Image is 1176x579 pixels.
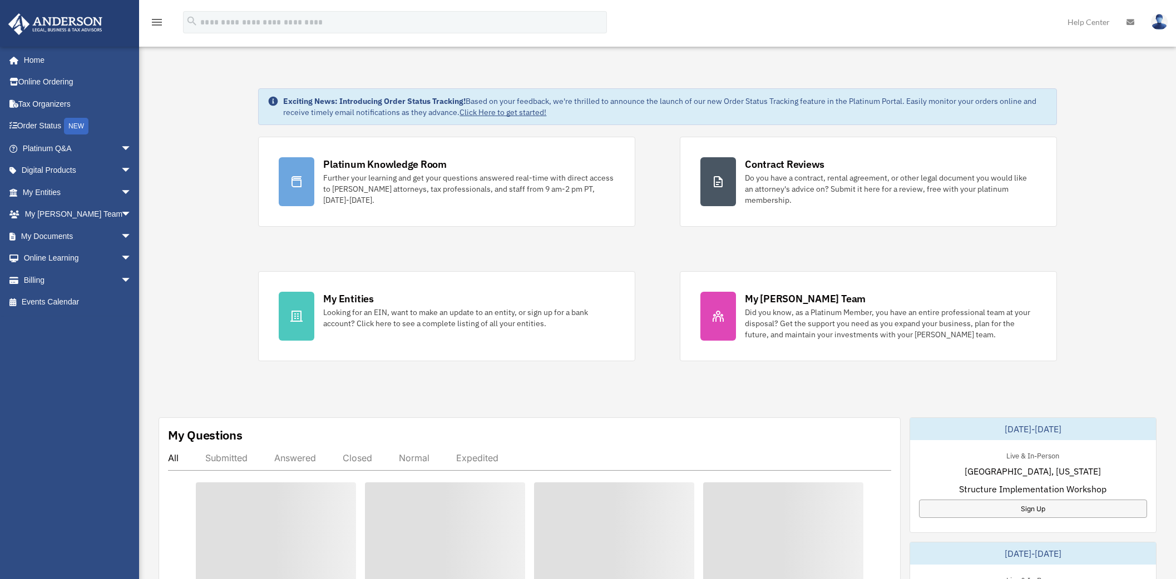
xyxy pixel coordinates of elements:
span: arrow_drop_down [121,269,143,292]
a: My [PERSON_NAME] Team Did you know, as a Platinum Member, you have an entire professional team at... [680,271,1057,361]
a: Online Learningarrow_drop_down [8,247,149,269]
span: arrow_drop_down [121,137,143,160]
a: Online Ordering [8,71,149,93]
a: Events Calendar [8,291,149,313]
a: My Entities Looking for an EIN, want to make an update to an entity, or sign up for a bank accoun... [258,271,635,361]
i: menu [150,16,164,29]
div: Answered [274,452,316,463]
a: Tax Organizers [8,93,149,115]
div: All [168,452,179,463]
div: Based on your feedback, we're thrilled to announce the launch of our new Order Status Tracking fe... [283,96,1047,118]
div: My Entities [323,292,373,306]
div: Closed [343,452,372,463]
a: Contract Reviews Do you have a contract, rental agreement, or other legal document you would like... [680,137,1057,227]
span: arrow_drop_down [121,203,143,226]
a: Click Here to get started! [459,107,546,117]
div: Submitted [205,452,248,463]
div: Looking for an EIN, want to make an update to an entity, or sign up for a bank account? Click her... [323,307,615,329]
div: Contract Reviews [745,157,824,171]
a: Home [8,49,143,71]
span: arrow_drop_down [121,159,143,182]
span: arrow_drop_down [121,247,143,270]
div: Expedited [456,452,498,463]
i: search [186,15,198,27]
a: My Documentsarrow_drop_down [8,225,149,247]
img: Anderson Advisors Platinum Portal [5,13,106,35]
span: arrow_drop_down [121,225,143,248]
div: My [PERSON_NAME] Team [745,292,866,306]
a: Digital Productsarrow_drop_down [8,159,149,182]
span: arrow_drop_down [121,181,143,204]
div: Did you know, as a Platinum Member, you have an entire professional team at your disposal? Get th... [745,307,1036,340]
div: Platinum Knowledge Room [323,157,447,171]
span: [GEOGRAPHIC_DATA], [US_STATE] [965,465,1101,478]
a: Sign Up [919,500,1148,518]
a: Billingarrow_drop_down [8,269,149,291]
a: My Entitiesarrow_drop_down [8,181,149,203]
strong: Exciting News: Introducing Order Status Tracking! [283,96,466,106]
div: Normal [399,452,429,463]
div: [DATE]-[DATE] [910,418,1157,440]
a: Platinum Knowledge Room Further your learning and get your questions answered real-time with dire... [258,137,635,227]
span: Structure Implementation Workshop [959,482,1106,496]
div: Further your learning and get your questions answered real-time with direct access to [PERSON_NAM... [323,172,615,206]
div: My Questions [168,427,243,443]
div: [DATE]-[DATE] [910,542,1157,565]
div: NEW [64,118,88,134]
a: Platinum Q&Aarrow_drop_down [8,137,149,159]
a: menu [150,19,164,29]
a: Order StatusNEW [8,115,149,138]
img: User Pic [1151,14,1168,30]
div: Do you have a contract, rental agreement, or other legal document you would like an attorney's ad... [745,172,1036,206]
div: Live & In-Person [997,449,1068,461]
a: My [PERSON_NAME] Teamarrow_drop_down [8,203,149,226]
